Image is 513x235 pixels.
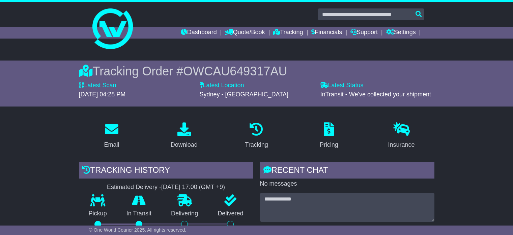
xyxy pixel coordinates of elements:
span: © One World Courier 2025. All rights reserved. [89,227,187,233]
div: Tracking [245,140,268,149]
a: Dashboard [181,27,217,39]
div: Pricing [320,140,338,149]
label: Latest Status [320,82,364,89]
span: InTransit - We've collected your shipment [320,91,431,98]
span: OWCAU649317AU [183,64,287,78]
p: No messages [260,180,434,188]
p: In Transit [117,210,161,217]
a: Email [99,120,123,152]
span: Sydney - [GEOGRAPHIC_DATA] [200,91,288,98]
label: Latest Location [200,82,244,89]
p: Delivered [208,210,253,217]
a: Tracking [240,120,272,152]
div: Tracking history [79,162,253,180]
div: Email [104,140,119,149]
a: Pricing [315,120,343,152]
a: Insurance [384,120,419,152]
a: Support [350,27,378,39]
div: Tracking Order # [79,64,434,78]
a: Financials [311,27,342,39]
span: [DATE] 04:28 PM [79,91,126,98]
a: Settings [386,27,416,39]
div: Estimated Delivery - [79,184,253,191]
a: Tracking [273,27,303,39]
div: Insurance [388,140,415,149]
p: Pickup [79,210,117,217]
div: Download [171,140,198,149]
label: Latest Scan [79,82,116,89]
div: [DATE] 17:00 (GMT +9) [161,184,225,191]
p: Delivering [161,210,208,217]
a: Download [166,120,202,152]
a: Quote/Book [225,27,265,39]
div: RECENT CHAT [260,162,434,180]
